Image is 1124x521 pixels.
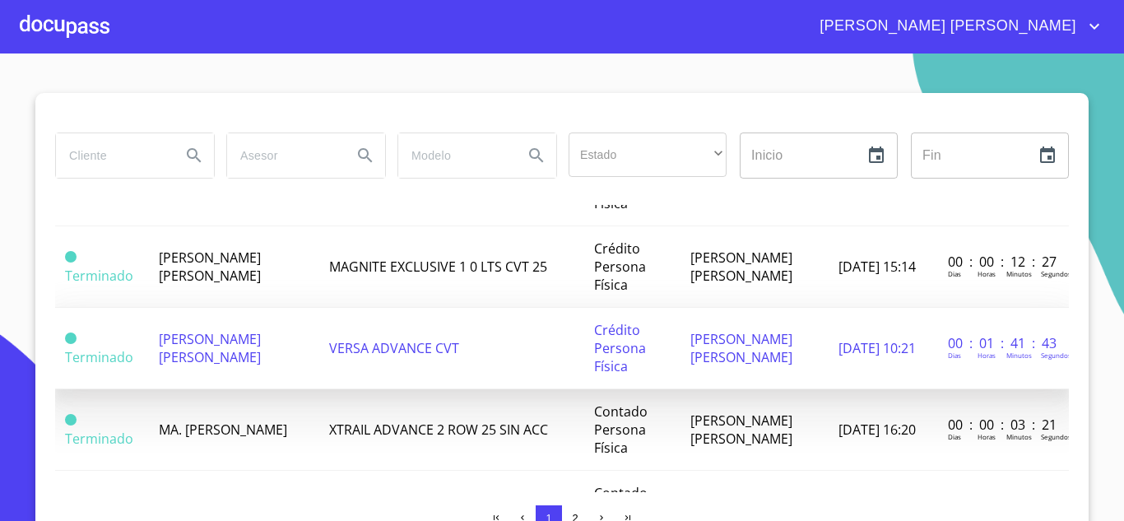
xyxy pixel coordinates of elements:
p: Dias [948,351,961,360]
input: search [398,133,510,178]
input: search [227,133,339,178]
span: Terminado [65,251,77,263]
span: [PERSON_NAME] [PERSON_NAME] [690,330,792,366]
span: XTRAIL ADVANCE 2 ROW 25 SIN ACC [329,421,548,439]
p: Horas [978,432,996,441]
span: Terminado [65,430,133,448]
p: 00 : 01 : 41 : 43 [948,334,1059,352]
p: Segundos [1041,432,1071,441]
input: search [56,133,168,178]
span: Terminado [65,414,77,426]
p: Segundos [1041,351,1071,360]
span: Crédito Persona Física [594,321,646,375]
span: Terminado [65,267,133,285]
span: [PERSON_NAME] [PERSON_NAME] [159,330,261,366]
span: [PERSON_NAME] [PERSON_NAME] [690,249,792,285]
button: account of current user [807,13,1104,40]
p: Minutos [1006,351,1032,360]
button: Search [517,136,556,175]
span: MAGNITE EXCLUSIVE 1 0 LTS CVT 25 [329,258,547,276]
p: Minutos [1006,432,1032,441]
span: [PERSON_NAME] [PERSON_NAME] [807,13,1085,40]
span: Contado Persona Física [594,402,648,457]
p: Dias [948,432,961,441]
span: Terminado [65,348,133,366]
span: [DATE] 10:21 [838,339,916,357]
p: Dias [948,269,961,278]
span: VERSA ADVANCE CVT [329,339,459,357]
p: 00 : 00 : 03 : 21 [948,416,1059,434]
span: [PERSON_NAME] [PERSON_NAME] [159,249,261,285]
span: [PERSON_NAME] [PERSON_NAME] [690,412,792,448]
p: Segundos [1041,269,1071,278]
p: 00 : 00 : 12 : 27 [948,253,1059,271]
span: MA. [PERSON_NAME] [159,421,287,439]
span: Crédito Persona Física [594,240,646,294]
p: Horas [978,351,996,360]
p: Minutos [1006,269,1032,278]
button: Search [346,136,385,175]
div: ​ [569,133,727,177]
p: Horas [978,269,996,278]
span: Terminado [65,333,77,344]
button: Search [174,136,214,175]
span: [DATE] 16:20 [838,421,916,439]
span: [DATE] 15:14 [838,258,916,276]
